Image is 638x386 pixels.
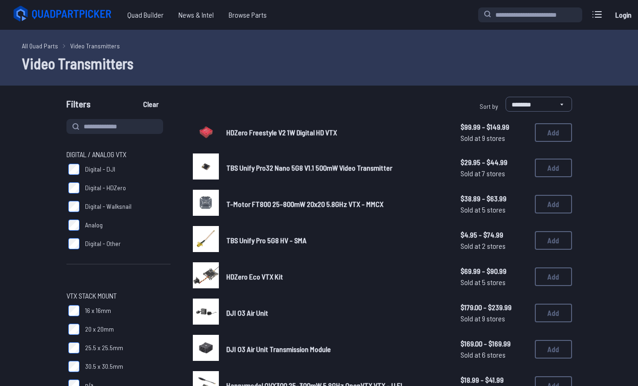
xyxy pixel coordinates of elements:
img: image [193,335,219,361]
span: $18.99 - $41.99 [460,374,527,386]
input: Digital - HDZero [68,182,79,193]
span: 16 x 16mm [85,306,111,315]
span: Sold at 6 stores [460,349,527,360]
a: image [193,190,219,219]
img: image [193,121,219,143]
a: image [193,299,219,327]
input: Digital - DJI [68,164,79,175]
span: 20 x 20mm [85,325,114,334]
input: Digital - Other [68,238,79,249]
a: HDZero Eco VTX Kit [226,271,446,282]
span: Sold at 2 stores [460,240,527,252]
span: Analog [85,220,103,230]
img: image [193,190,219,216]
a: TBS Unify Pro32 Nano 5G8 V1.1 500mW Video Transmitter [226,162,446,173]
img: image [193,299,219,325]
span: $69.99 - $90.99 [460,266,527,277]
a: All Quad Parts [22,41,58,51]
span: TBS Unify Pro 5G8 HV - SMA [226,236,307,245]
span: Digital - Other [85,239,121,248]
a: DJI O3 Air Unit [226,307,446,319]
a: image [193,153,219,182]
button: Add [535,159,572,177]
span: Digital - Walksnail [85,202,132,211]
a: Quad Builder [120,6,171,24]
span: HDZero Eco VTX Kit [226,272,283,281]
a: image [193,335,219,364]
span: Digital - HDZero [85,183,126,193]
span: $169.00 - $169.99 [460,338,527,349]
span: Sort by [480,102,498,110]
a: HDZero Freestyle V2 1W Digital HD VTX [226,127,446,138]
span: Sold at 7 stores [460,168,527,179]
a: DJI O3 Air Unit Transmission Module [226,344,446,355]
a: image [193,119,219,146]
a: image [193,262,219,291]
span: $99.99 - $149.99 [460,121,527,133]
span: T-Motor FT800 25-800mW 20x20 5.8GHz VTX - MMCX [226,200,383,208]
span: Sold at 5 stores [460,277,527,288]
a: Login [612,6,634,24]
input: 30.5 x 30.5mm [68,361,79,372]
img: image [193,226,219,252]
a: Video Transmitters [70,41,120,51]
span: 30.5 x 30.5mm [85,362,123,371]
button: Clear [135,97,166,112]
span: Sold at 9 stores [460,313,527,324]
a: News & Intel [171,6,221,24]
span: Sold at 5 stores [460,204,527,215]
span: $4.95 - $74.99 [460,229,527,240]
span: Filters [66,97,91,115]
span: Sold at 9 stores [460,133,527,144]
button: Add [535,231,572,250]
span: DJI O3 Air Unit Transmission Module [226,345,331,353]
span: Digital - DJI [85,165,115,174]
button: Add [535,267,572,286]
a: image [193,226,219,255]
span: 25.5 x 25.5mm [85,343,123,353]
a: T-Motor FT800 25-800mW 20x20 5.8GHz VTX - MMCX [226,199,446,210]
input: 20 x 20mm [68,324,79,335]
span: DJI O3 Air Unit [226,308,268,317]
img: image [193,262,219,288]
button: Add [535,195,572,213]
span: TBS Unify Pro32 Nano 5G8 V1.1 500mW Video Transmitter [226,163,392,172]
input: Analog [68,220,79,231]
button: Add [535,123,572,142]
span: $38.89 - $63.99 [460,193,527,204]
button: Add [535,304,572,322]
a: Browse Parts [221,6,274,24]
span: $179.00 - $239.99 [460,302,527,313]
input: Digital - Walksnail [68,201,79,212]
a: TBS Unify Pro 5G8 HV - SMA [226,235,446,246]
button: Add [535,340,572,359]
h1: Video Transmitters [22,52,617,74]
input: 25.5 x 25.5mm [68,342,79,353]
span: VTX Stack Mount [66,290,117,301]
input: 16 x 16mm [68,305,79,316]
span: Digital / Analog VTX [66,149,126,160]
img: image [193,153,219,180]
select: Sort by [506,97,572,112]
span: $29.95 - $44.99 [460,157,527,168]
span: HDZero Freestyle V2 1W Digital HD VTX [226,128,337,137]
